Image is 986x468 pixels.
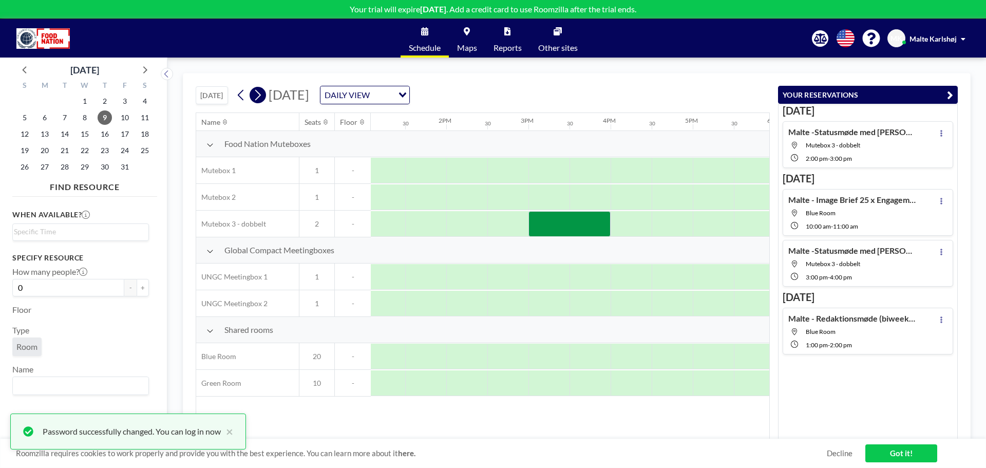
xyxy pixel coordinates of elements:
div: T [55,80,75,93]
div: Password successfully changed. You can log in now [43,425,221,438]
span: Green Room [196,379,241,388]
span: Friday, October 24, 2025 [118,143,132,158]
span: Thursday, October 23, 2025 [98,143,112,158]
label: Floor [12,305,31,315]
span: Blue Room [196,352,236,361]
div: S [135,80,155,93]
span: [DATE] [269,87,309,102]
div: 30 [485,120,491,127]
span: Blue Room [806,328,836,335]
div: 2PM [439,117,451,124]
span: - [828,341,830,349]
a: Decline [827,448,852,458]
span: Monday, October 13, 2025 [37,127,52,141]
span: 3:00 PM [806,273,828,281]
span: Mutebox 3 - dobbelt [196,219,266,229]
span: Blue Room [806,209,836,217]
input: Search for option [373,88,392,102]
span: 1 [299,272,334,282]
h4: Malte - Redaktionsmøde (biweekly) [788,313,917,324]
span: DAILY VIEW [323,88,372,102]
span: Friday, October 17, 2025 [118,127,132,141]
div: 30 [403,120,409,127]
span: Mutebox 1 [196,166,236,175]
span: Wednesday, October 8, 2025 [78,110,92,125]
div: Search for option [13,377,148,395]
a: Schedule [401,19,449,58]
span: Sunday, October 12, 2025 [17,127,32,141]
button: [DATE] [196,86,228,104]
span: Tuesday, October 7, 2025 [58,110,72,125]
div: 30 [649,120,655,127]
div: Search for option [320,86,409,104]
span: Wednesday, October 15, 2025 [78,127,92,141]
span: 1:00 PM [806,341,828,349]
b: [DATE] [420,4,446,14]
span: Mutebox 3 - dobbelt [806,141,860,149]
span: Thursday, October 9, 2025 [98,110,112,125]
h4: Malte - Image Brief 25 x Engagementindsats [788,195,917,205]
button: - [124,279,137,296]
a: here. [398,448,415,458]
div: S [15,80,35,93]
div: 30 [567,120,573,127]
span: Tuesday, October 21, 2025 [58,143,72,158]
span: Friday, October 31, 2025 [118,160,132,174]
span: Saturday, October 18, 2025 [138,127,152,141]
span: 2:00 PM [806,155,828,162]
span: MK [890,34,902,43]
span: Friday, October 10, 2025 [118,110,132,125]
span: Roomzilla requires cookies to work properly and provide you with the best experience. You can lea... [16,448,827,458]
div: Name [201,118,220,127]
span: 1 [299,299,334,308]
span: 1 [299,166,334,175]
div: F [115,80,135,93]
span: Wednesday, October 29, 2025 [78,160,92,174]
div: Seats [305,118,321,127]
div: 3PM [521,117,534,124]
span: - [335,379,371,388]
span: 10:00 AM [806,222,831,230]
label: Type [12,325,29,335]
h4: Malte -Statusmøde med [PERSON_NAME] [788,246,917,256]
div: [DATE] [70,63,99,77]
span: Other sites [538,44,578,52]
button: + [137,279,149,296]
div: M [35,80,55,93]
span: Friday, October 3, 2025 [118,94,132,108]
span: Food Nation Muteboxes [224,139,311,149]
span: UNGC Meetingbox 2 [196,299,268,308]
span: - [335,352,371,361]
h3: [DATE] [783,172,953,185]
span: Saturday, October 25, 2025 [138,143,152,158]
span: 10 [299,379,334,388]
span: Monday, October 6, 2025 [37,110,52,125]
span: Wednesday, October 22, 2025 [78,143,92,158]
span: Thursday, October 16, 2025 [98,127,112,141]
input: Search for option [14,379,143,392]
label: Name [12,364,33,375]
span: Malte Karlshøj [909,34,957,43]
span: 2:00 PM [830,341,852,349]
span: - [335,272,371,282]
span: - [335,166,371,175]
a: Other sites [530,19,586,58]
button: close [221,425,233,438]
h3: Specify resource [12,253,149,263]
span: - [335,219,371,229]
span: Reports [494,44,522,52]
span: 1 [299,193,334,202]
div: Floor [340,118,357,127]
span: Thursday, October 30, 2025 [98,160,112,174]
span: Monday, October 27, 2025 [37,160,52,174]
span: - [828,273,830,281]
span: UNGC Meetingbox 1 [196,272,268,282]
div: W [75,80,95,93]
a: Maps [449,19,485,58]
a: Reports [485,19,530,58]
div: 6PM [767,117,780,124]
span: Sunday, October 19, 2025 [17,143,32,158]
span: - [335,299,371,308]
span: Sunday, October 5, 2025 [17,110,32,125]
span: 20 [299,352,334,361]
